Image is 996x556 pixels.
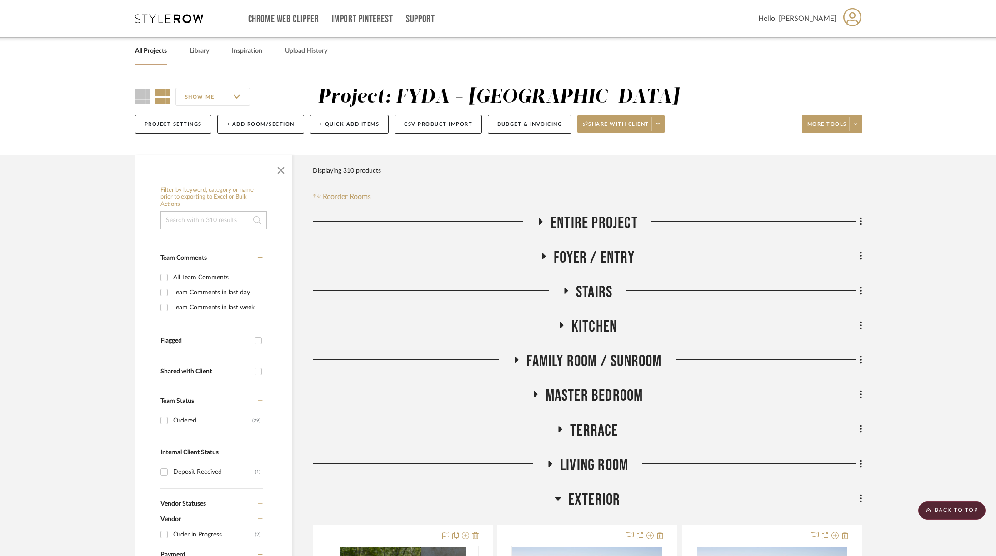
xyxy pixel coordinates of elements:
[568,490,621,510] span: Exterior
[395,115,482,134] button: CSV Product Import
[802,115,862,133] button: More tools
[318,88,679,107] div: Project: FYDA - [GEOGRAPHIC_DATA]
[758,13,836,24] span: Hello, [PERSON_NAME]
[248,15,319,23] a: Chrome Web Clipper
[160,368,250,376] div: Shared with Client
[252,413,260,428] div: (29)
[313,191,371,202] button: Reorder Rooms
[406,15,435,23] a: Support
[807,121,847,134] span: More tools
[173,300,260,315] div: Team Comments in last week
[576,283,612,302] span: Stairs
[173,270,260,285] div: All Team Comments
[583,121,649,134] span: Share with client
[255,465,260,479] div: (1)
[332,15,393,23] a: Import Pinterest
[135,45,167,57] a: All Projects
[918,501,986,520] scroll-to-top-button: BACK TO TOP
[190,45,209,57] a: Library
[160,255,207,261] span: Team Comments
[160,187,267,208] h6: Filter by keyword, category or name prior to exporting to Excel or Bulk Actions
[173,413,252,428] div: Ordered
[217,115,304,134] button: + Add Room/Section
[232,45,262,57] a: Inspiration
[577,115,665,133] button: Share with client
[546,386,643,406] span: Master Bedroom
[160,449,219,456] span: Internal Client Status
[554,248,635,268] span: Foyer / Entry
[551,213,638,233] span: Entire Project
[323,191,371,202] span: Reorder Rooms
[160,501,206,507] span: Vendor Statuses
[173,527,255,542] div: Order in Progress
[135,115,211,134] button: Project Settings
[160,398,194,404] span: Team Status
[160,337,250,345] div: Flagged
[173,285,260,300] div: Team Comments in last day
[560,456,628,475] span: Living Room
[272,159,290,178] button: Close
[160,211,267,229] input: Search within 310 results
[488,115,571,134] button: Budget & Invoicing
[526,352,661,371] span: Family Room / Sunroom
[160,516,181,522] span: Vendor
[310,115,389,134] button: + Quick Add Items
[570,421,618,441] span: Terrace
[571,317,617,337] span: Kitchen
[173,465,255,479] div: Deposit Received
[255,527,260,542] div: (2)
[285,45,327,57] a: Upload History
[313,162,381,180] div: Displaying 310 products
